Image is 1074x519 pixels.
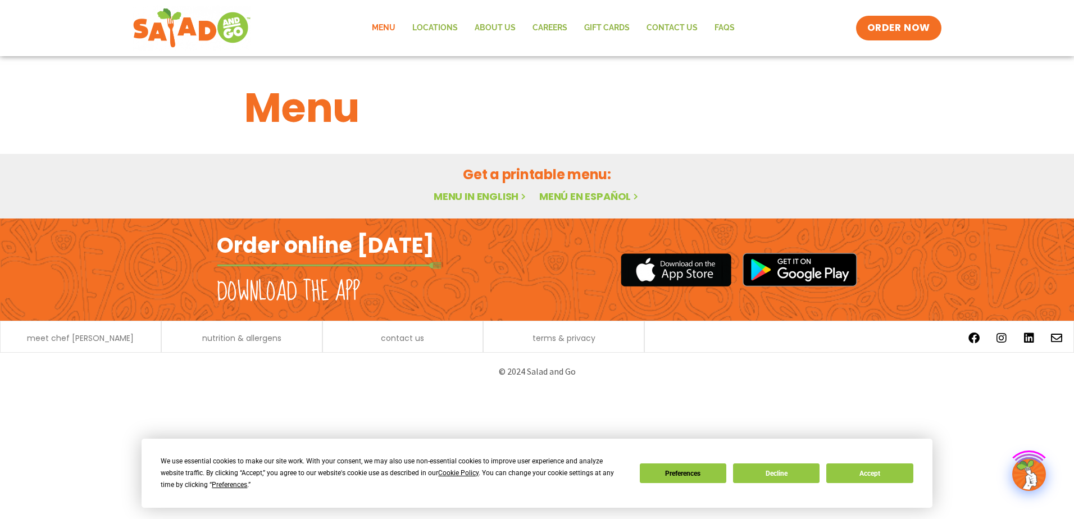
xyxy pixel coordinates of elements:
[363,15,404,41] a: Menu
[539,189,640,203] a: Menú en español
[133,6,251,51] img: new-SAG-logo-768×292
[533,334,595,342] a: terms & privacy
[743,253,857,286] img: google_play
[466,15,524,41] a: About Us
[142,439,932,508] div: Cookie Consent Prompt
[244,165,830,184] h2: Get a printable menu:
[733,463,820,483] button: Decline
[438,469,479,477] span: Cookie Policy
[621,252,731,288] img: appstore
[576,15,638,41] a: GIFT CARDS
[217,276,360,308] h2: Download the app
[434,189,528,203] a: Menu in English
[161,456,626,491] div: We use essential cookies to make our site work. With your consent, we may also use non-essential ...
[381,334,424,342] a: contact us
[867,21,930,35] span: ORDER NOW
[202,334,281,342] a: nutrition & allergens
[222,364,852,379] p: © 2024 Salad and Go
[363,15,743,41] nav: Menu
[856,16,941,40] a: ORDER NOW
[706,15,743,41] a: FAQs
[217,262,442,268] img: fork
[826,463,913,483] button: Accept
[404,15,466,41] a: Locations
[638,15,706,41] a: Contact Us
[244,78,830,138] h1: Menu
[524,15,576,41] a: Careers
[217,231,434,259] h2: Order online [DATE]
[640,463,726,483] button: Preferences
[27,334,134,342] a: meet chef [PERSON_NAME]
[212,481,247,489] span: Preferences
